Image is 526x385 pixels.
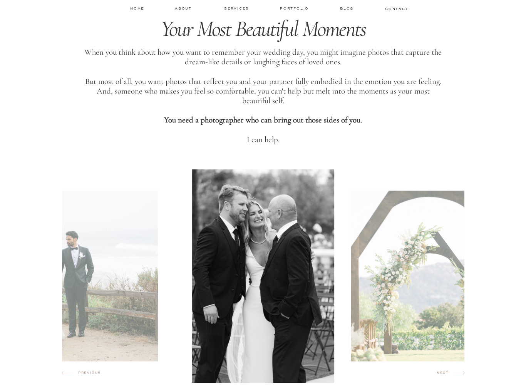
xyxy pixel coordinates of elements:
[385,6,407,11] a: contact
[84,47,442,149] p: When you think about how you want to remember your wedding day, you might imagine photos that cap...
[224,6,250,11] a: services
[280,6,310,11] a: Portfolio
[115,4,411,19] p: AN INTENTIONAL PHOTOGRAPHER FOR
[130,6,145,11] a: home
[78,370,103,377] h2: previous
[340,6,355,11] a: Blog
[161,15,366,42] i: Your Most Beautiful Moments
[437,370,453,378] h2: next
[175,6,194,11] a: about
[164,115,362,125] b: You need a photographer who can bring out those sides of you.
